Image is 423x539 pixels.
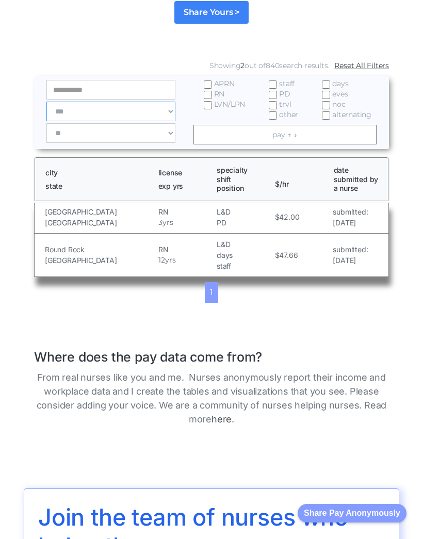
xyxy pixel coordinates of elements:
h5: [DATE] [333,255,368,266]
h5: 3 [158,217,162,228]
button: Share Pay Anonymously [298,504,406,522]
input: alternating [322,111,330,120]
h1: shift [217,175,266,184]
h5: 47.66 [279,250,298,260]
h1: city [45,168,149,177]
span: other [279,109,298,120]
span: APRN [214,78,235,89]
input: staff [269,80,277,89]
h5: [DATE] [333,217,368,228]
h5: staff [217,260,272,271]
h1: specialty [217,166,266,175]
h1: state [45,182,149,191]
span: alternating [332,109,371,120]
h5: PD [217,217,272,228]
h1: position [217,184,266,193]
h5: submitted: [333,244,368,255]
h1: exp yrs [158,182,207,191]
span: noc [332,99,345,109]
a: submitted:[DATE] [333,206,368,228]
input: days [322,80,330,89]
span: 840 [266,61,279,70]
h5: [GEOGRAPHIC_DATA] [45,217,156,228]
input: trvl [269,101,277,109]
h5: 12 [158,255,165,266]
h5: Round Rock [45,244,156,255]
span: RN [214,89,225,99]
input: other [269,111,277,120]
h5: L&D [217,239,272,250]
input: eves [322,91,330,99]
a: submitted:[DATE] [333,244,368,266]
input: RN [204,91,212,99]
h5: yrs [162,217,173,228]
form: Email Form [34,58,389,149]
div: Showing out of search results. [209,60,330,71]
span: days [332,78,348,89]
span: 2 [240,61,245,70]
span: LVN/LPN [214,99,246,109]
h5: RN [158,244,214,255]
input: PD [269,91,277,99]
input: noc [322,101,330,109]
p: From real nurses like you and me. Nurses anonymously report their income and workplace data and I... [34,370,389,426]
h5: RN [158,206,214,217]
h5: L&D [217,206,272,217]
h1: $/hr [275,170,324,188]
h5: [GEOGRAPHIC_DATA] [45,255,156,266]
a: pay ↑ ↓ [193,125,377,144]
span: PD [279,89,290,99]
input: LVN/LPN [204,101,212,109]
span: eves [332,89,348,99]
h5: [GEOGRAPHIC_DATA] [45,206,156,217]
h1: Where does the pay data come from? [34,339,389,365]
h5: $ [275,250,280,260]
span: trvl [279,99,291,109]
div: List [34,282,389,303]
a: here [211,414,232,424]
h1: date submitted by a nurse [334,166,383,193]
h5: submitted: [333,206,368,217]
h1: license [158,168,207,177]
a: 1 [205,282,218,303]
a: Reset All Filters [334,60,389,71]
h5: $ [275,211,280,222]
input: APRN [204,80,212,89]
h5: 42.00 [279,211,299,222]
h5: yrs [165,255,175,266]
a: Share Yours > [174,1,249,24]
span: staff [279,78,295,89]
h5: days [217,250,272,260]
